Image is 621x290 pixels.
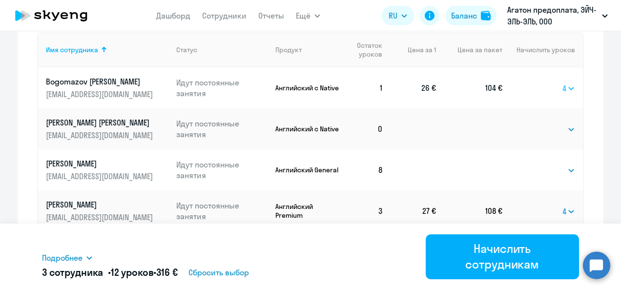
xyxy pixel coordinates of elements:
[502,32,583,67] th: Начислить уроков
[176,45,197,54] div: Статус
[349,41,382,59] span: Остаток уроков
[176,45,268,54] div: Статус
[445,6,497,25] button: Балансbalance
[296,6,320,25] button: Ещё
[426,234,580,279] button: Начислить сотрудникам
[46,117,155,128] p: [PERSON_NAME] [PERSON_NAME]
[176,118,268,140] p: Идут постоянные занятия
[46,76,168,100] a: Bogomazov [PERSON_NAME][EMAIL_ADDRESS][DOMAIN_NAME]
[341,67,391,108] td: 1
[275,202,341,220] p: Английский Premium
[46,212,155,223] p: [EMAIL_ADDRESS][DOMAIN_NAME]
[46,89,155,100] p: [EMAIL_ADDRESS][DOMAIN_NAME]
[391,190,436,231] td: 27 €
[275,83,341,92] p: Английский с Native
[46,45,98,54] div: Имя сотрудника
[275,166,341,174] p: Английский General
[382,6,414,25] button: RU
[391,67,436,108] td: 26 €
[176,159,268,181] p: Идут постоянные занятия
[176,77,268,99] p: Идут постоянные занятия
[46,171,155,182] p: [EMAIL_ADDRESS][DOMAIN_NAME]
[451,10,477,21] div: Баланс
[176,200,268,222] p: Идут постоянные занятия
[275,45,341,54] div: Продукт
[502,4,613,27] button: Агатон предоплата, ЭЙЧ-ЭЛЬ-ЭЛЬ, ООО
[46,199,168,223] a: [PERSON_NAME][EMAIL_ADDRESS][DOMAIN_NAME]
[275,45,302,54] div: Продукт
[46,158,155,169] p: [PERSON_NAME]
[46,199,155,210] p: [PERSON_NAME]
[349,41,391,59] div: Остаток уроков
[46,76,155,87] p: Bogomazov [PERSON_NAME]
[202,11,247,21] a: Сотрудники
[341,149,391,190] td: 8
[42,266,178,279] h5: 3 сотрудника • •
[296,10,310,21] span: Ещё
[258,11,284,21] a: Отчеты
[436,32,502,67] th: Цена за пакет
[46,130,155,141] p: [EMAIL_ADDRESS][DOMAIN_NAME]
[156,11,190,21] a: Дашборд
[111,266,154,278] span: 12 уроков
[341,108,391,149] td: 0
[481,11,491,21] img: balance
[341,190,391,231] td: 3
[391,32,436,67] th: Цена за 1
[46,117,168,141] a: [PERSON_NAME] [PERSON_NAME][EMAIL_ADDRESS][DOMAIN_NAME]
[46,158,168,182] a: [PERSON_NAME][EMAIL_ADDRESS][DOMAIN_NAME]
[507,4,598,27] p: Агатон предоплата, ЭЙЧ-ЭЛЬ-ЭЛЬ, ООО
[439,241,566,272] div: Начислить сотрудникам
[389,10,397,21] span: RU
[46,45,168,54] div: Имя сотрудника
[436,190,502,231] td: 108 €
[156,266,177,278] span: 316 €
[188,267,249,278] span: Сбросить выбор
[42,252,83,264] span: Подробнее
[436,67,502,108] td: 104 €
[275,124,341,133] p: Английский с Native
